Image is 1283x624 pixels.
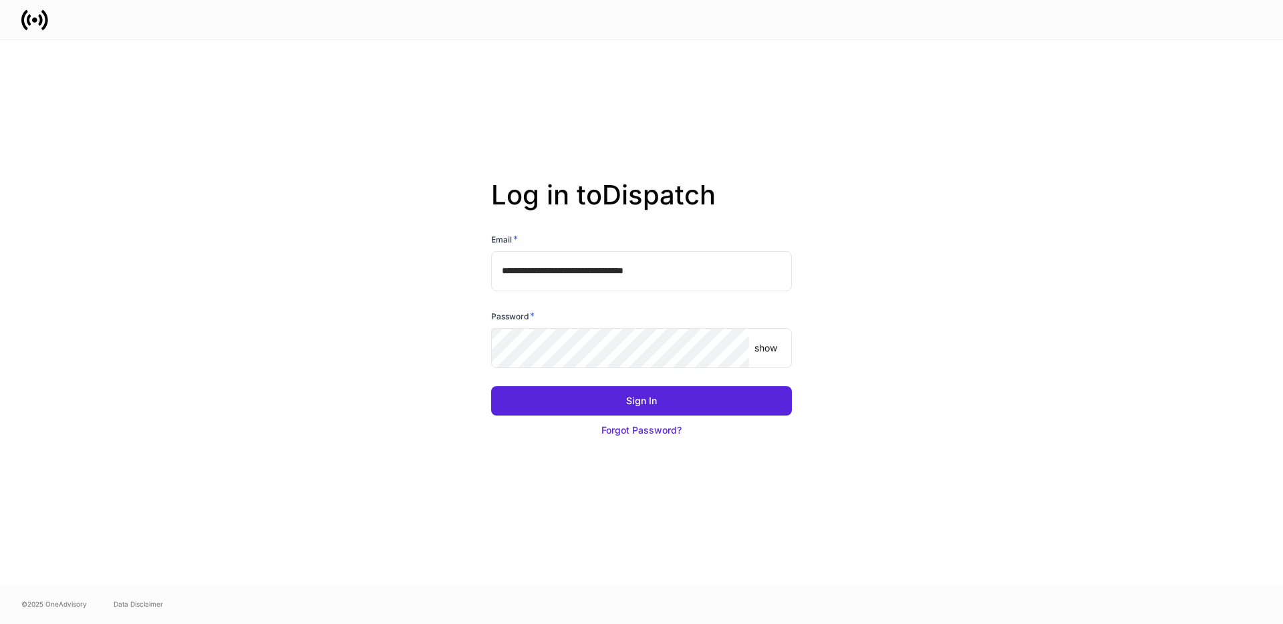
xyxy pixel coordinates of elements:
h6: Password [491,309,535,323]
div: Sign In [626,394,657,408]
h6: Email [491,232,518,246]
div: Forgot Password? [601,424,682,437]
h2: Log in to Dispatch [491,179,792,232]
button: Sign In [491,386,792,416]
span: © 2025 OneAdvisory [21,599,87,609]
a: Data Disclaimer [114,599,163,609]
button: Forgot Password? [491,416,792,445]
p: show [754,341,777,355]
